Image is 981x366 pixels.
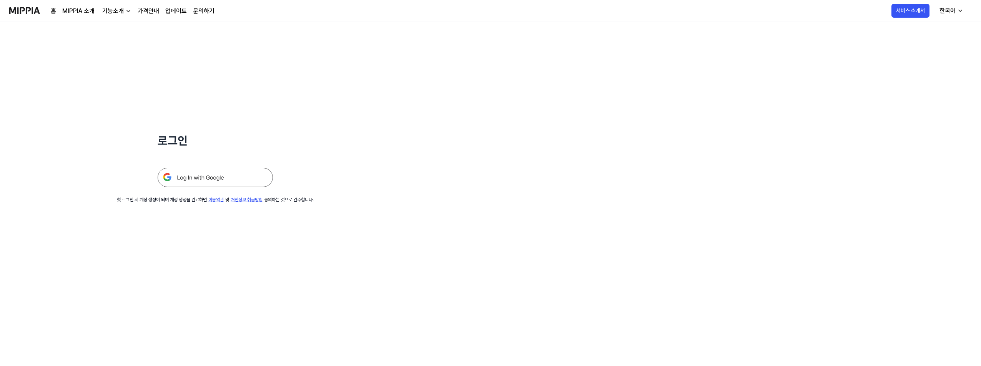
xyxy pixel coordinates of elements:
button: 한국어 [933,3,968,18]
button: 기능소개 [101,7,131,16]
div: 기능소개 [101,7,125,16]
a: 이용약관 [208,197,224,202]
a: 문의하기 [193,7,214,16]
a: 업데이트 [165,7,187,16]
h1: 로그인 [158,132,273,149]
div: 첫 로그인 시 계정 생성이 되며 계정 생성을 완료하면 및 동의하는 것으로 간주합니다. [117,196,314,203]
img: down [125,8,131,14]
a: 홈 [51,7,56,16]
img: 구글 로그인 버튼 [158,168,273,187]
a: 개인정보 취급방침 [231,197,263,202]
div: 한국어 [938,6,957,15]
button: 서비스 소개서 [891,4,929,18]
a: MIPPIA 소개 [62,7,95,16]
a: 가격안내 [138,7,159,16]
